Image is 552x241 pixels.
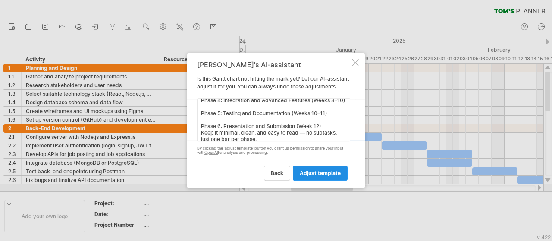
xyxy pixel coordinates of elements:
span: adjust template [300,170,341,176]
div: [PERSON_NAME]'s AI-assistant [197,61,350,69]
span: back [271,170,283,176]
div: By clicking the 'adjust template' button you grant us permission to share your input with for ana... [197,146,350,156]
a: OpenAI [204,150,218,155]
a: back [264,166,290,181]
a: adjust template [293,166,348,181]
div: Is this Gantt chart not hitting the mark yet? Let our AI-assistant adjust it for you. You can alw... [197,61,350,181]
